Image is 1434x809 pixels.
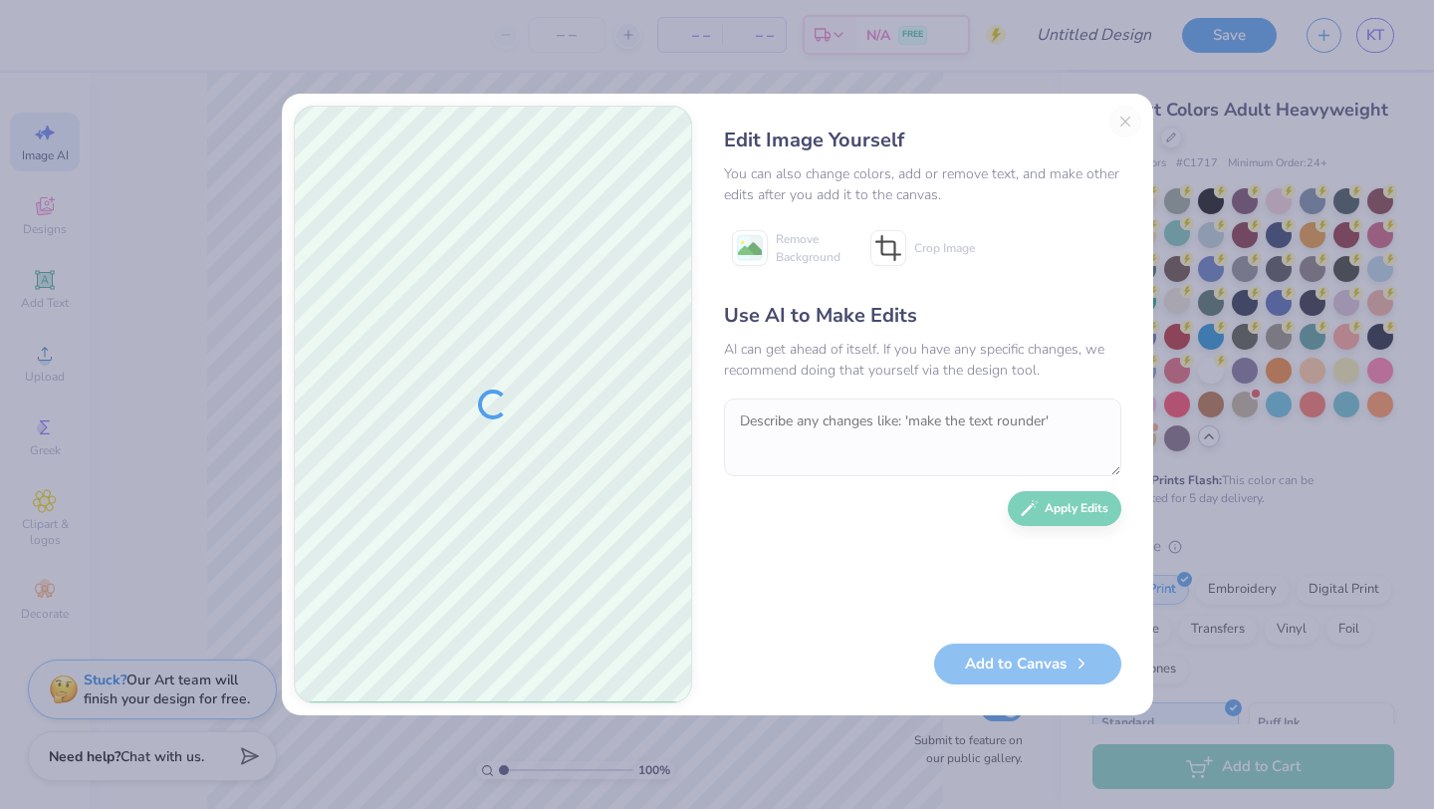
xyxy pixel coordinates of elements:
button: Remove Background [724,223,848,273]
span: Crop Image [914,239,975,257]
button: Crop Image [862,223,987,273]
span: Remove Background [776,230,840,266]
div: AI can get ahead of itself. If you have any specific changes, we recommend doing that yourself vi... [724,339,1121,381]
div: Edit Image Yourself [724,126,1121,155]
div: You can also change colors, add or remove text, and make other edits after you add it to the canvas. [724,163,1121,205]
div: Use AI to Make Edits [724,301,1121,331]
